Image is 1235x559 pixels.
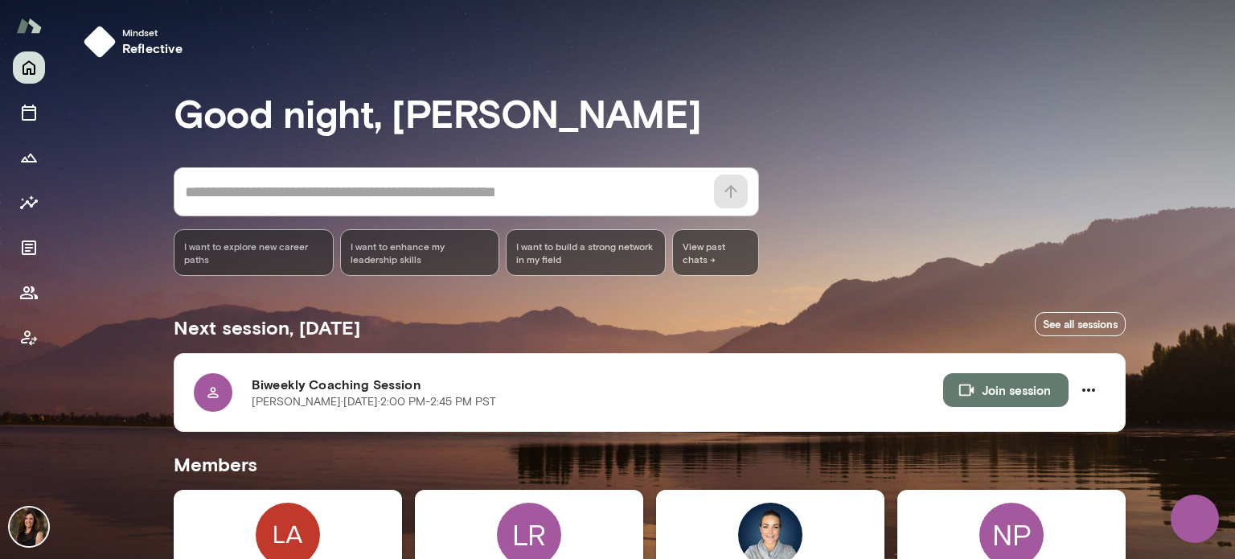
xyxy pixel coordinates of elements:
[174,314,360,340] h5: Next session, [DATE]
[13,232,45,264] button: Documents
[13,187,45,219] button: Insights
[351,240,490,265] span: I want to enhance my leadership skills
[252,394,496,410] p: [PERSON_NAME] · [DATE] · 2:00 PM-2:45 PM PST
[672,229,760,276] span: View past chats ->
[506,229,666,276] div: I want to build a strong network in my field
[184,240,323,265] span: I want to explore new career paths
[13,142,45,174] button: Growth Plan
[516,240,655,265] span: I want to build a strong network in my field
[84,26,116,58] img: mindset
[174,229,334,276] div: I want to explore new career paths
[943,373,1069,407] button: Join session
[122,39,183,58] h6: reflective
[174,90,1126,135] h3: Good night, [PERSON_NAME]
[252,375,943,394] h6: Biweekly Coaching Session
[122,26,183,39] span: Mindset
[13,322,45,354] button: Client app
[13,97,45,129] button: Sessions
[77,19,196,64] button: Mindsetreflective
[16,10,42,41] img: Mento
[13,277,45,309] button: Members
[340,229,500,276] div: I want to enhance my leadership skills
[13,51,45,84] button: Home
[10,508,48,546] img: Carrie Atkin
[174,451,1126,477] h5: Members
[1035,312,1126,337] a: See all sessions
